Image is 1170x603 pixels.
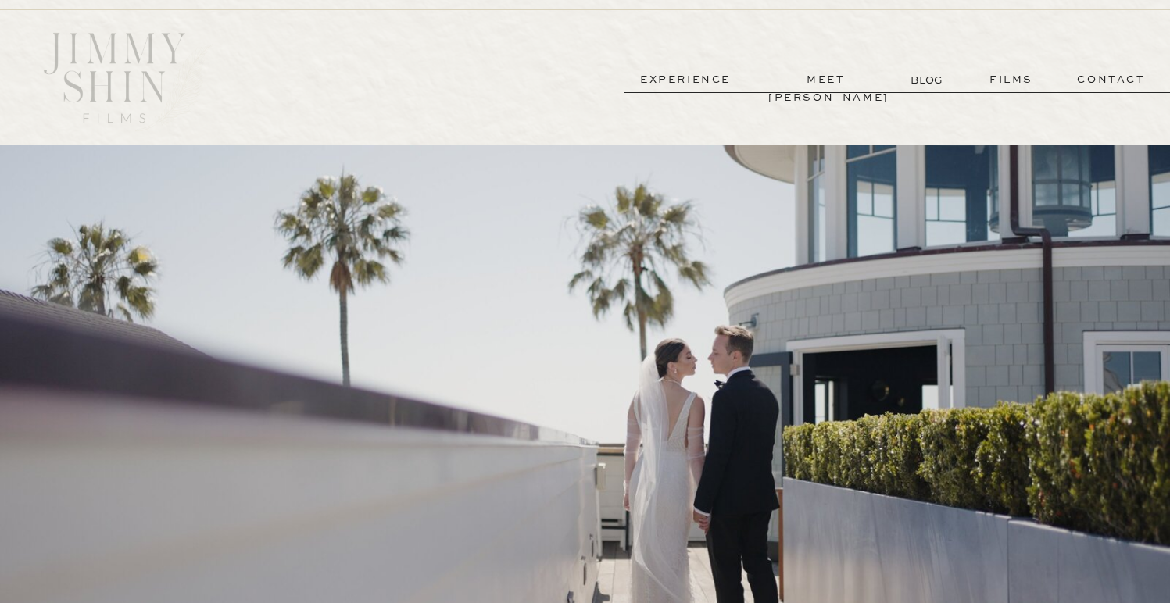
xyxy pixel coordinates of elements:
[911,72,946,88] a: BLOG
[768,71,884,89] a: meet [PERSON_NAME]
[1055,71,1168,89] a: contact
[973,71,1050,89] a: films
[628,71,743,89] a: experience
